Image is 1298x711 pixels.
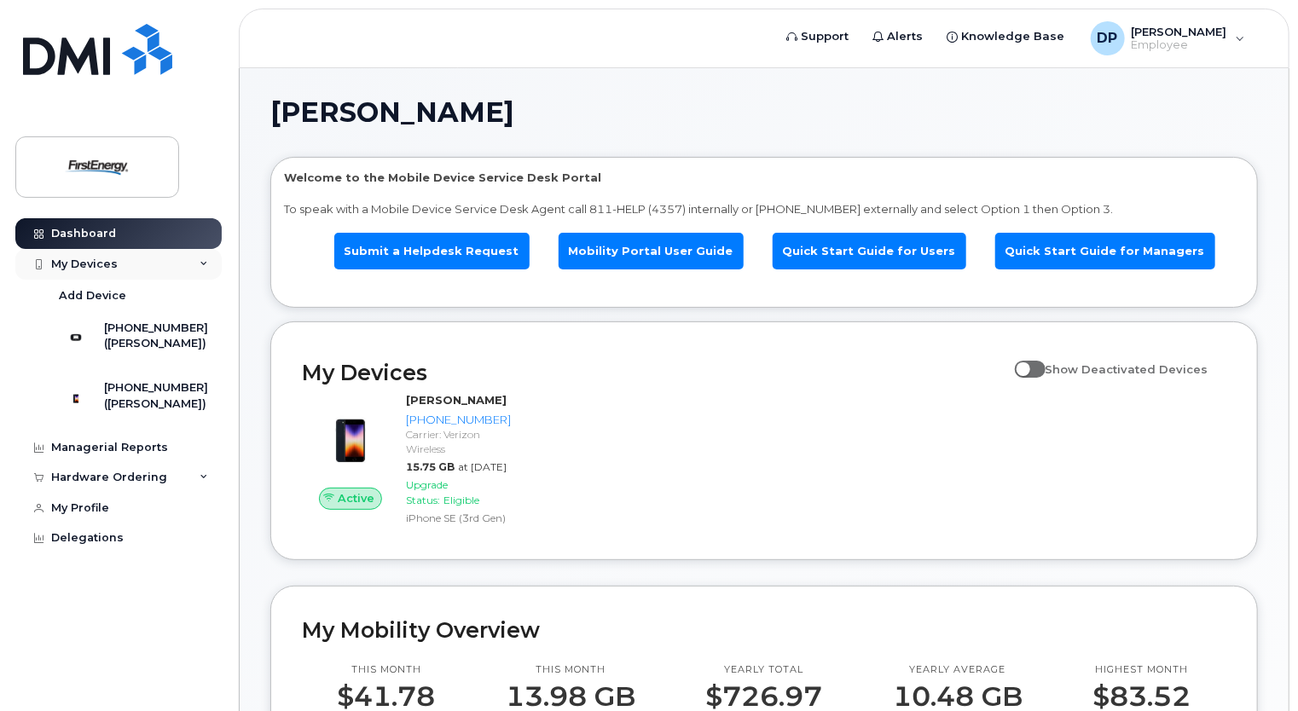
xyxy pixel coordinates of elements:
h2: My Mobility Overview [302,617,1226,643]
p: Yearly average [893,663,1023,677]
p: This month [506,663,635,677]
p: To speak with a Mobile Device Service Desk Agent call 811-HELP (4357) internally or [PHONE_NUMBER... [284,201,1244,217]
div: iPhone SE (3rd Gen) [406,511,511,525]
p: Yearly total [705,663,822,677]
p: This month [337,663,435,677]
a: Quick Start Guide for Users [773,233,966,269]
span: Show Deactivated Devices [1046,362,1208,376]
p: Highest month [1093,663,1191,677]
span: Active [338,490,374,506]
h2: My Devices [302,360,1006,385]
img: image20231002-3703462-1angbar.jpeg [316,401,385,471]
span: [PERSON_NAME] [270,100,514,125]
span: Eligible [443,494,479,506]
span: 15.75 GB [406,460,455,473]
span: Upgrade Status: [406,478,448,506]
strong: [PERSON_NAME] [406,393,507,407]
span: at [DATE] [458,460,507,473]
a: Quick Start Guide for Managers [995,233,1215,269]
iframe: Messenger Launcher [1224,637,1285,698]
p: Welcome to the Mobile Device Service Desk Portal [284,170,1244,186]
input: Show Deactivated Devices [1015,353,1029,367]
div: [PHONE_NUMBER] [406,412,511,428]
a: Mobility Portal User Guide [559,233,744,269]
a: Active[PERSON_NAME][PHONE_NUMBER]Carrier: Verizon Wireless15.75 GBat [DATE]Upgrade Status:Eligibl... [302,392,518,529]
a: Submit a Helpdesk Request [334,233,530,269]
div: Carrier: Verizon Wireless [406,427,511,456]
